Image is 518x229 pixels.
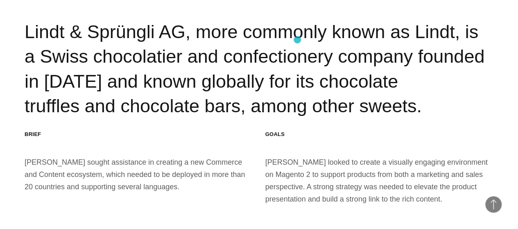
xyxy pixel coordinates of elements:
[265,131,494,205] div: [PERSON_NAME] looked to create a visually engaging environment on Magento 2 to support products f...
[25,131,253,205] div: [PERSON_NAME] sought assistance in creating a new Commerce and Content ecosystem, which needed to...
[25,131,253,138] h3: Brief
[485,196,502,213] button: Back to Top
[265,131,494,138] h3: Goals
